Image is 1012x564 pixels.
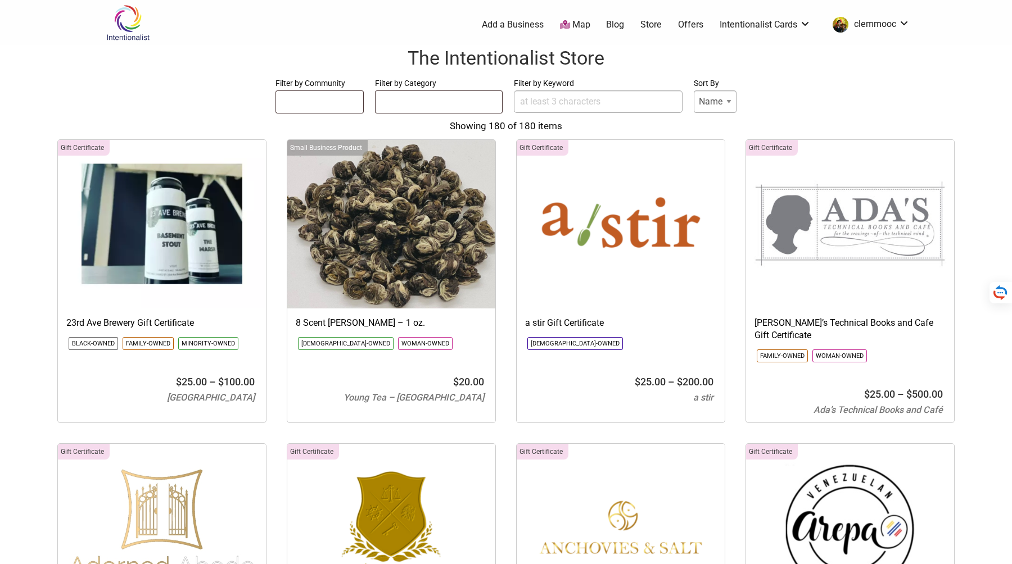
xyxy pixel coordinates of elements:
span: – [668,376,675,388]
span: Young Tea – [GEOGRAPHIC_DATA] [344,392,484,403]
li: Click to show only this community [298,337,394,350]
span: – [897,388,904,400]
div: Click to show only this category [287,140,368,156]
a: clemmooc [827,15,910,35]
li: Click to show only this community [812,349,867,362]
div: Click to show only this category [517,140,568,156]
a: Offers [678,19,703,31]
div: Showing 180 of 180 items [11,119,1001,134]
div: Click to show only this category [746,444,798,460]
span: $ [635,376,640,388]
img: Young Tea 8 Scent Jasmine Green Pearl [287,140,495,308]
li: Click to show only this community [178,337,238,350]
li: Click to show only this community [69,337,118,350]
span: $ [677,376,683,388]
label: Filter by Category [375,76,503,90]
a: Map [560,19,590,31]
div: Click to show only this category [746,140,798,156]
h3: [PERSON_NAME]’s Technical Books and Cafe Gift Certificate [755,317,946,342]
bdi: 25.00 [864,388,895,400]
div: Click to show only this category [517,444,568,460]
bdi: 25.00 [635,376,666,388]
span: a stir [693,392,713,403]
li: Click to show only this community [398,337,453,350]
bdi: 200.00 [677,376,713,388]
h3: 23rd Ave Brewery Gift Certificate [66,317,257,329]
h3: a stir Gift Certificate [525,317,716,329]
span: $ [176,376,182,388]
input: at least 3 characters [514,90,683,113]
a: Add a Business [482,19,544,31]
span: $ [218,376,224,388]
label: Filter by Community [275,76,364,90]
span: [GEOGRAPHIC_DATA] [167,392,255,403]
span: $ [906,388,912,400]
span: – [209,376,216,388]
bdi: 20.00 [453,376,484,388]
span: $ [864,388,870,400]
li: Click to show only this community [123,337,174,350]
div: Click to show only this category [58,140,110,156]
div: Click to show only this category [58,444,110,460]
img: Adas Technical Books and Cafe Logo [746,140,954,308]
li: Click to show only this community [757,349,808,362]
bdi: 100.00 [218,376,255,388]
a: Intentionalist Cards [720,19,811,31]
bdi: 25.00 [176,376,207,388]
bdi: 500.00 [906,388,943,400]
a: Store [640,19,662,31]
h3: 8 Scent [PERSON_NAME] – 1 oz. [296,317,487,329]
label: Filter by Keyword [514,76,683,90]
a: Blog [606,19,624,31]
label: Sort By [694,76,737,90]
li: Click to show only this community [527,337,623,350]
div: Click to show only this category [287,444,339,460]
span: $ [453,376,459,388]
h1: The Intentionalist Store [11,45,1001,72]
img: Intentionalist [101,4,155,41]
span: Ada’s Technical Books and Café [814,404,943,415]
